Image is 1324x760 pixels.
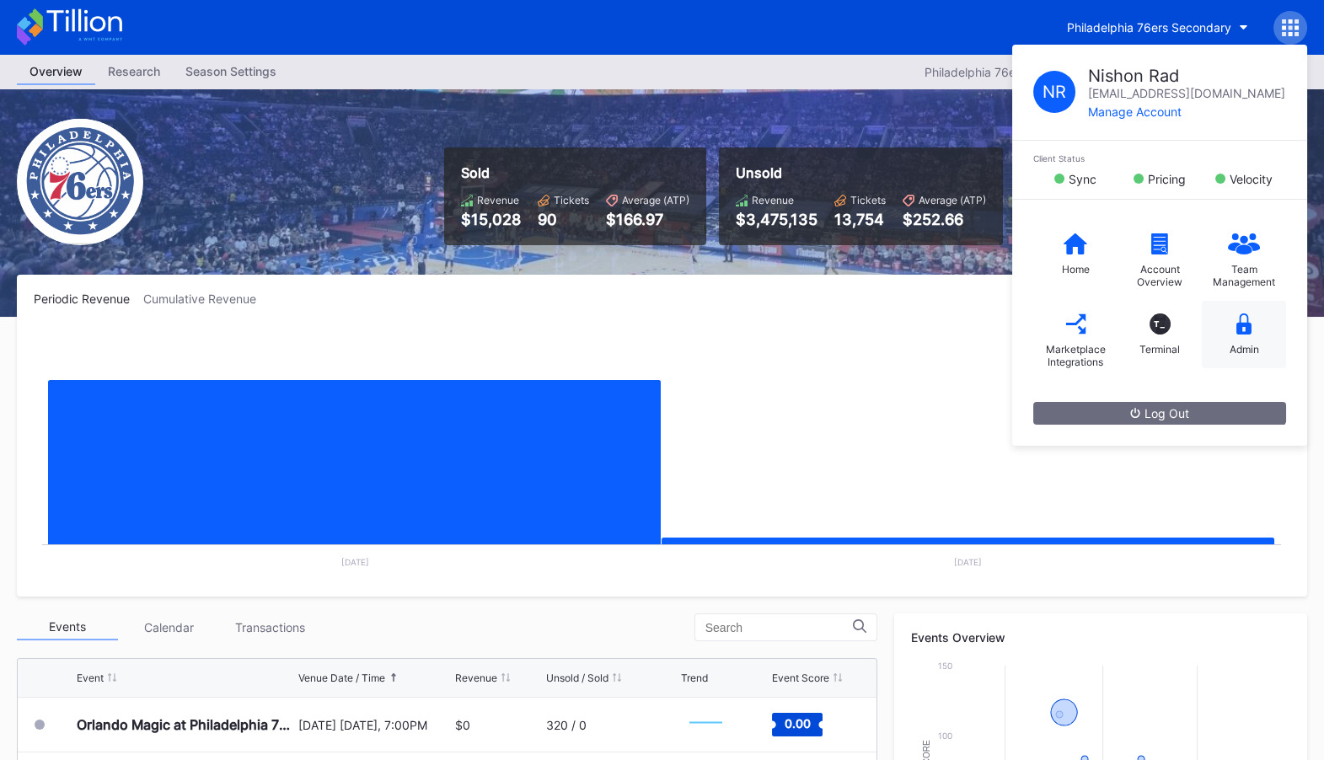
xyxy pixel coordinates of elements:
[903,211,986,228] div: $252.66
[17,59,95,85] a: Overview
[1139,343,1180,356] div: Terminal
[785,716,811,731] text: 0.00
[736,211,817,228] div: $3,475,135
[95,59,173,85] a: Research
[1210,263,1278,288] div: Team Management
[455,718,470,732] div: $0
[954,557,982,567] text: [DATE]
[938,731,952,741] text: 100
[298,718,451,732] div: [DATE] [DATE], 7:00PM
[919,194,986,206] div: Average (ATP)
[1033,153,1286,163] div: Client Status
[143,292,270,306] div: Cumulative Revenue
[834,211,886,228] div: 13,754
[1150,313,1171,335] div: T_
[622,194,689,206] div: Average (ATP)
[554,194,589,206] div: Tickets
[1033,71,1075,113] div: N R
[606,211,689,228] div: $166.97
[1148,172,1186,186] div: Pricing
[911,630,1290,645] div: Events Overview
[219,614,320,640] div: Transactions
[736,164,986,181] div: Unsold
[752,194,794,206] div: Revenue
[1130,406,1189,420] div: Log Out
[455,672,497,684] div: Revenue
[850,194,886,206] div: Tickets
[298,672,385,684] div: Venue Date / Time
[341,557,369,567] text: [DATE]
[925,65,1121,79] div: Philadelphia 76ers Secondary 2025
[1088,86,1285,100] div: [EMAIL_ADDRESS][DOMAIN_NAME]
[95,59,173,83] div: Research
[1033,402,1286,425] button: Log Out
[1067,20,1231,35] div: Philadelphia 76ers Secondary
[461,164,689,181] div: Sold
[1054,12,1261,43] button: Philadelphia 76ers Secondary
[173,59,289,83] div: Season Settings
[916,61,1146,83] button: Philadelphia 76ers Secondary 2025
[34,327,1289,580] svg: Chart title
[77,716,294,733] div: Orlando Magic at Philadelphia 76ers
[1088,66,1285,86] div: Nishon Rad
[705,621,853,634] input: Search
[77,672,104,684] div: Event
[681,672,708,684] div: Trend
[1069,172,1096,186] div: Sync
[772,672,829,684] div: Event Score
[118,614,219,640] div: Calendar
[1042,343,1109,368] div: Marketplace Integrations
[538,211,589,228] div: 90
[477,194,519,206] div: Revenue
[1088,104,1285,119] div: Manage Account
[546,672,608,684] div: Unsold / Sold
[34,292,143,306] div: Periodic Revenue
[546,718,587,732] div: 320 / 0
[173,59,289,85] a: Season Settings
[938,661,952,671] text: 150
[17,614,118,640] div: Events
[1062,263,1090,276] div: Home
[461,211,521,228] div: $15,028
[17,119,143,245] img: Philadelphia_76ers.png
[1230,343,1259,356] div: Admin
[1126,263,1193,288] div: Account Overview
[681,704,731,746] svg: Chart title
[1230,172,1273,186] div: Velocity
